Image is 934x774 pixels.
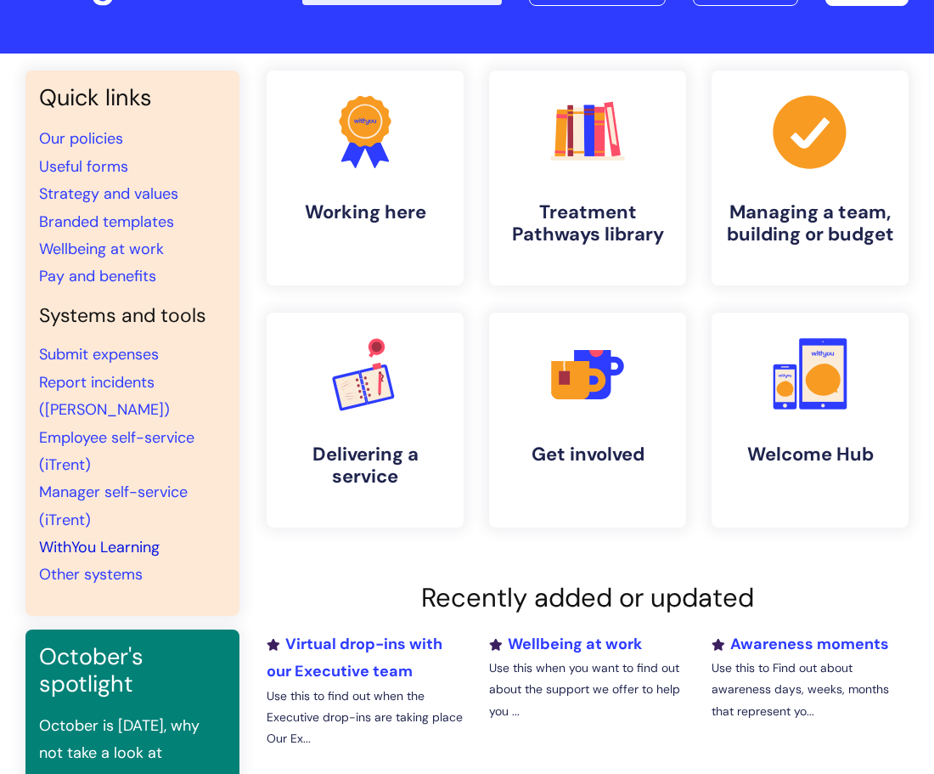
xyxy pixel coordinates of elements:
[39,156,128,177] a: Useful forms
[725,443,895,466] h4: Welcome Hub
[39,212,174,232] a: Branded templates
[725,201,895,246] h4: Managing a team, building or budget
[267,71,464,285] a: Working here
[503,443,672,466] h4: Get involved
[489,313,686,528] a: Get involved
[39,184,178,204] a: Strategy and values
[712,313,909,528] a: Welcome Hub
[39,372,170,420] a: Report incidents ([PERSON_NAME])
[39,266,156,286] a: Pay and benefits
[267,582,909,613] h2: Recently added or updated
[267,634,442,681] a: Virtual drop-ins with our Executive team
[503,201,672,246] h4: Treatment Pathways library
[39,427,194,475] a: Employee self-service (iTrent)
[39,564,143,585] a: Other systems
[712,634,889,654] a: Awareness moments
[489,634,642,654] a: Wellbeing at work
[280,201,450,223] h4: Working here
[489,71,686,285] a: Treatment Pathways library
[267,686,464,750] p: Use this to find out when the Executive drop-ins are taking place Our Ex...
[712,71,909,285] a: Managing a team, building or budget
[712,658,909,722] p: Use this to Find out about awareness days, weeks, months that represent yo...
[39,239,164,259] a: Wellbeing at work
[39,304,226,328] h4: Systems and tools
[39,128,123,149] a: Our policies
[39,537,160,557] a: WithYou Learning
[39,643,226,698] h3: October's spotlight
[267,313,464,528] a: Delivering a service
[489,658,686,722] p: Use this when you want to find out about the support we offer to help you ...
[39,84,226,111] h3: Quick links
[39,344,159,364] a: Submit expenses
[39,482,188,529] a: Manager self-service (iTrent)
[280,443,450,489] h4: Delivering a service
